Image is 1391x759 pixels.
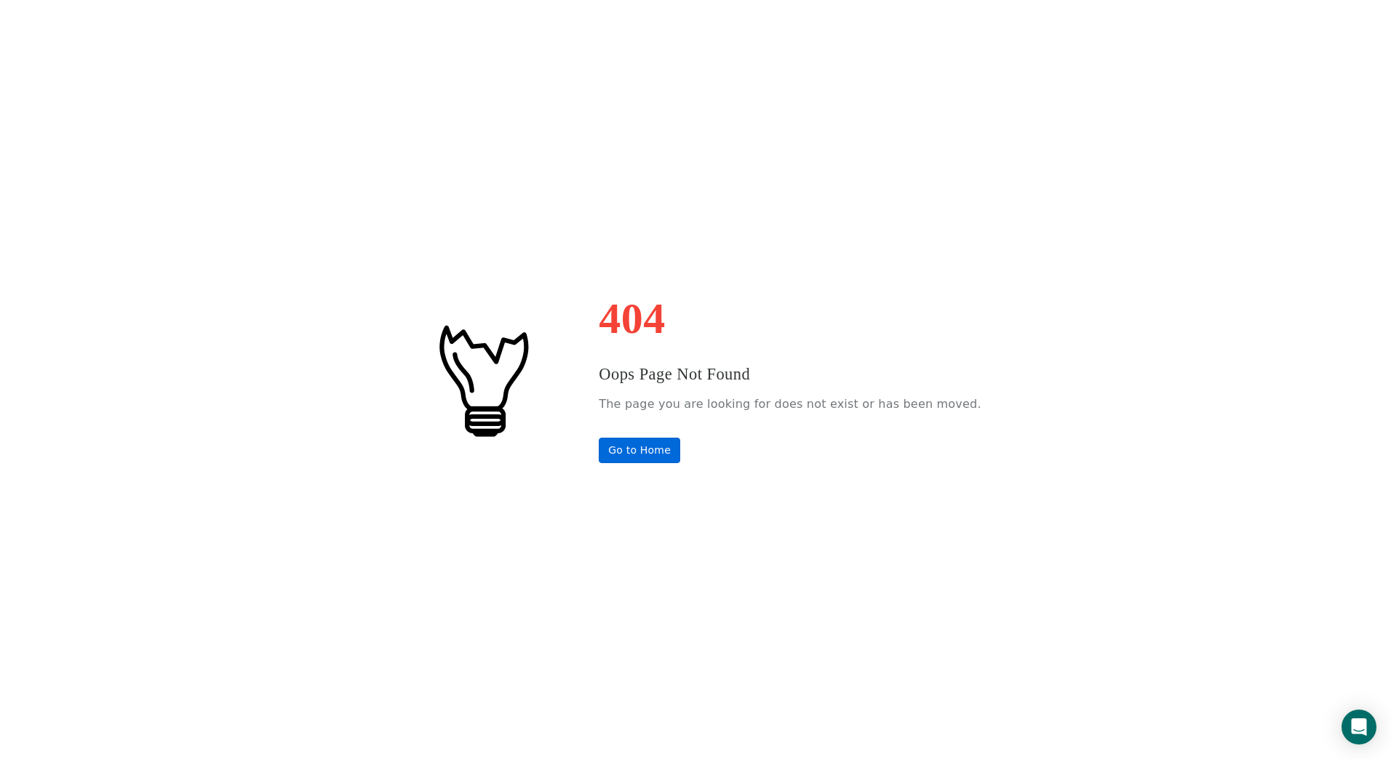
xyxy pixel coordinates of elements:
[599,362,981,387] h3: Oops Page Not Found
[1342,710,1376,744] div: Open Intercom Messenger
[410,307,555,452] img: #
[599,393,981,415] p: The page you are looking for does not exist or has been moved.
[599,438,680,463] a: Go to Home
[599,297,981,340] h1: 404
